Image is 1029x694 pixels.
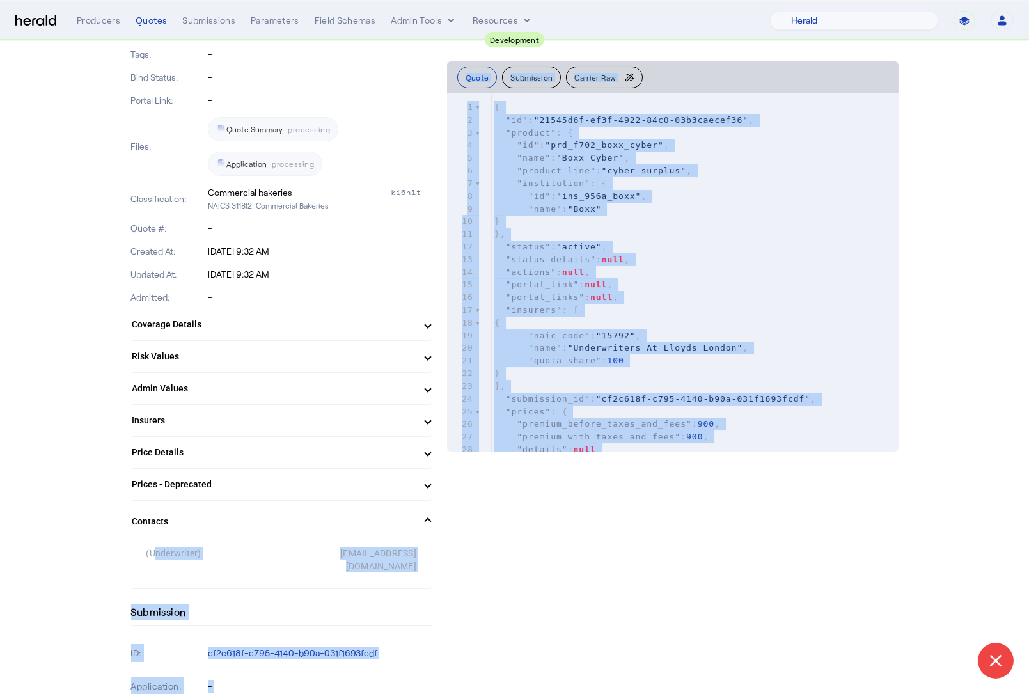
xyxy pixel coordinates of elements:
[494,445,596,454] span: :
[447,342,475,354] div: 20
[517,178,590,188] span: "institution"
[494,178,608,188] span: : {
[574,445,596,454] span: null
[132,350,415,363] mat-panel-title: Risk Values
[131,222,206,235] p: Quote #:
[686,432,703,441] span: 900
[517,166,596,175] span: "product_line"
[131,48,206,61] p: Tags:
[494,356,624,365] span: :
[131,604,186,620] h4: Submission
[208,222,432,235] p: -
[506,394,590,404] span: "submission_id"
[146,547,281,572] div: (Underwriter)
[447,380,475,393] div: 23
[132,414,415,427] mat-panel-title: Insurers
[447,228,475,241] div: 11
[447,304,475,317] div: 17
[391,14,457,27] button: internal dropdown menu
[494,368,500,378] span: }
[528,343,562,352] span: "name"
[208,268,432,281] p: [DATE] 9:32 AM
[485,32,544,47] div: Development
[506,305,562,315] span: "insurers"
[494,419,720,429] span: : ,
[131,193,206,205] p: Classification:
[131,94,206,107] p: Portal Link:
[494,242,608,251] span: : ,
[447,393,475,406] div: 24
[131,542,432,588] div: Contacts
[131,437,432,468] mat-expansion-panel-header: Price Details
[447,139,475,152] div: 4
[494,128,574,138] span: : {
[494,255,630,264] span: : ,
[447,203,475,216] div: 9
[494,191,647,201] span: : ,
[447,354,475,367] div: 21
[208,71,432,84] p: -
[602,166,686,175] span: "cyber_surplus"
[447,164,475,177] div: 6
[208,186,292,199] div: Commercial bakeries
[517,432,680,441] span: "premium_with_taxes_and_fees"
[208,94,432,107] p: -
[131,309,432,340] mat-expansion-panel-header: Coverage Details
[590,292,613,302] span: null
[447,177,475,190] div: 7
[132,478,415,491] mat-panel-title: Prices - Deprecated
[131,644,206,662] p: ID:
[77,14,120,27] div: Producers
[208,680,432,693] p: -
[568,204,602,214] span: "Boxx"
[494,331,641,340] span: : ,
[182,14,235,27] div: Submissions
[562,267,585,277] span: null
[494,216,500,226] span: }
[556,153,624,162] span: "Boxx Cyber"
[556,191,641,201] span: "ins_956a_boxx"
[132,446,415,459] mat-panel-title: Price Details
[494,318,500,327] span: {
[447,367,475,380] div: 22
[281,547,416,572] div: [EMAIL_ADDRESS][DOMAIN_NAME]
[447,253,475,266] div: 13
[528,331,590,340] span: "naic_code"
[517,140,539,150] span: "id"
[131,245,206,258] p: Created At:
[528,356,602,365] span: "quota_share"
[494,229,506,239] span: },
[131,469,432,500] mat-expansion-panel-header: Prices - Deprecated
[494,292,618,302] span: : ,
[15,15,56,27] img: Herald Logo
[566,67,642,88] button: Carrier Raw
[315,14,376,27] div: Field Schemas
[447,114,475,127] div: 2
[447,266,475,279] div: 14
[447,101,475,114] div: 1
[132,382,415,395] mat-panel-title: Admin Values
[447,152,475,164] div: 5
[208,48,432,61] p: -
[131,140,206,153] p: Files:
[534,115,748,125] span: "21545d6f-ef3f-4922-84c0-03b3caecef36"
[506,242,551,251] span: "status"
[136,14,167,27] div: Quotes
[132,515,415,528] mat-panel-title: Contacts
[447,278,475,291] div: 15
[208,291,432,304] p: -
[447,418,475,430] div: 26
[517,445,567,454] span: "details"
[596,331,636,340] span: "15792"
[596,394,810,404] span: "cf2c618f-c795-4140-b90a-031f1693fcdf"
[502,67,561,88] button: Submission
[506,407,551,416] span: "prices"
[131,501,432,542] mat-expansion-panel-header: Contacts
[251,14,299,27] div: Parameters
[447,241,475,253] div: 12
[494,305,579,315] span: : [
[494,115,754,125] span: : ,
[506,255,596,264] span: "status_details"
[457,67,498,88] button: Quote
[494,432,709,441] span: : ,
